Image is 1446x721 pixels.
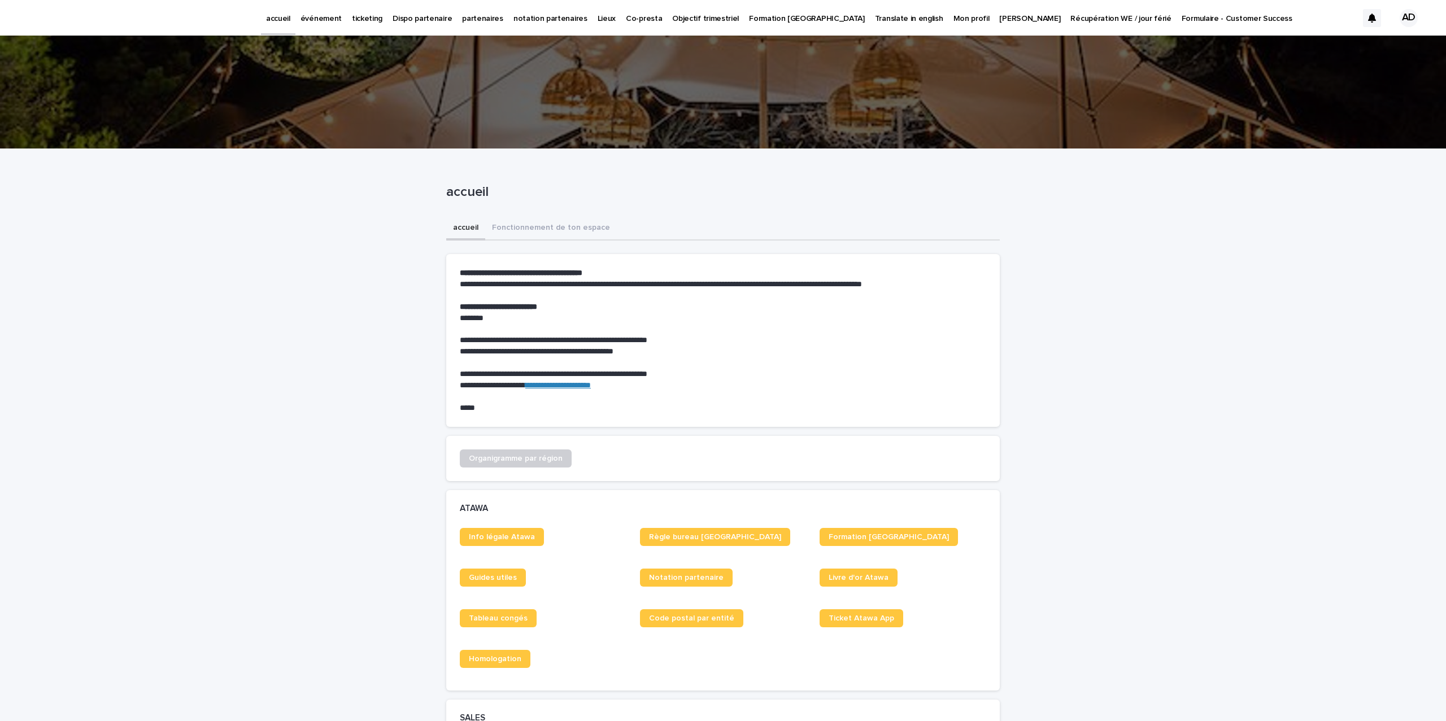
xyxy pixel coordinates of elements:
a: Homologation [460,650,530,668]
span: Règle bureau [GEOGRAPHIC_DATA] [649,533,781,541]
div: AD [1400,9,1418,27]
button: accueil [446,217,485,241]
button: Fonctionnement de ton espace [485,217,617,241]
a: Code postal par entité [640,609,743,627]
span: Homologation [469,655,521,663]
span: Organigramme par région [469,455,563,462]
span: Formation [GEOGRAPHIC_DATA] [829,533,949,541]
span: Guides utiles [469,574,517,582]
a: Organigramme par région [460,449,572,467]
a: Notation partenaire [640,569,733,587]
a: Info légale Atawa [460,528,544,546]
span: Notation partenaire [649,574,724,582]
a: Tableau congés [460,609,537,627]
span: Code postal par entité [649,614,734,622]
span: Ticket Atawa App [829,614,894,622]
h2: ATAWA [460,504,488,514]
span: Livre d'or Atawa [829,574,888,582]
span: Info légale Atawa [469,533,535,541]
a: Livre d'or Atawa [820,569,898,587]
a: Formation [GEOGRAPHIC_DATA] [820,528,958,546]
a: Ticket Atawa App [820,609,903,627]
p: accueil [446,184,995,200]
a: Guides utiles [460,569,526,587]
a: Règle bureau [GEOGRAPHIC_DATA] [640,528,790,546]
img: Ls34BcGeRexTGTNfXpUC [23,7,132,29]
span: Tableau congés [469,614,528,622]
